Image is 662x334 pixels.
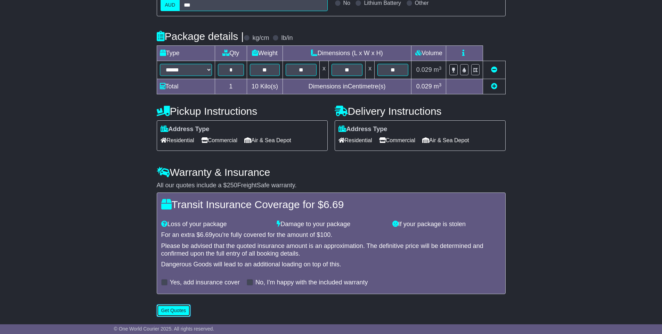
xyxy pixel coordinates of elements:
span: 0.029 [416,83,432,90]
span: 100 [320,231,330,238]
td: Volume [411,46,446,61]
span: 10 [252,83,259,90]
label: Address Type [338,126,387,133]
span: Air & Sea Depot [422,135,469,146]
label: Yes, add insurance cover [170,279,240,286]
h4: Delivery Instructions [335,105,506,117]
div: Loss of your package [158,221,273,228]
span: Residential [161,135,194,146]
span: 6.69 [200,231,212,238]
td: Dimensions (L x W x H) [283,46,411,61]
div: All our quotes include a $ FreightSafe warranty. [157,182,506,189]
h4: Warranty & Insurance [157,166,506,178]
span: m [434,66,442,73]
span: Air & Sea Depot [244,135,291,146]
td: Weight [247,46,283,61]
td: x [319,61,328,79]
td: x [366,61,375,79]
div: Dangerous Goods will lead to an additional loading on top of this. [161,261,501,268]
div: Please be advised that the quoted insurance amount is an approximation. The definitive price will... [161,242,501,257]
sup: 3 [439,66,442,71]
td: Dimensions in Centimetre(s) [283,79,411,94]
label: lb/in [281,34,293,42]
button: Get Quotes [157,305,191,317]
sup: 3 [439,82,442,87]
span: © One World Courier 2025. All rights reserved. [114,326,214,332]
td: 1 [215,79,247,94]
label: kg/cm [252,34,269,42]
td: Total [157,79,215,94]
label: No, I'm happy with the included warranty [255,279,368,286]
div: Damage to your package [273,221,389,228]
span: 0.029 [416,66,432,73]
label: Address Type [161,126,210,133]
a: Add new item [491,83,497,90]
a: Remove this item [491,66,497,73]
td: Qty [215,46,247,61]
td: Kilo(s) [247,79,283,94]
span: Residential [338,135,372,146]
span: 6.69 [324,199,344,210]
td: Type [157,46,215,61]
span: 250 [227,182,237,189]
span: Commercial [379,135,415,146]
h4: Pickup Instructions [157,105,328,117]
h4: Transit Insurance Coverage for $ [161,199,501,210]
h4: Package details | [157,31,244,42]
div: For an extra $ you're fully covered for the amount of $ . [161,231,501,239]
span: m [434,83,442,90]
div: If your package is stolen [389,221,505,228]
span: Commercial [201,135,237,146]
